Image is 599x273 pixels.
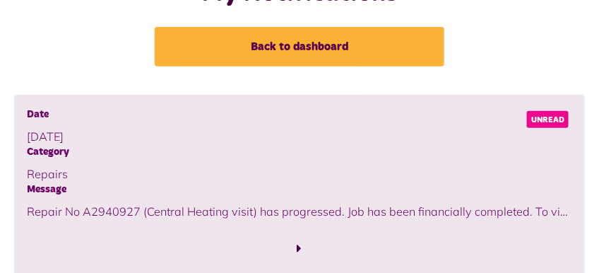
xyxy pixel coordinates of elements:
a: Back to dashboard [155,27,444,66]
span: Category [27,145,572,161]
span: Message [27,182,572,198]
p: Repair No A2940927 (Central Heating visit) has progressed. Job has been financially completed. To... [27,203,572,220]
span: Date [27,108,572,123]
p: [DATE] [27,128,572,145]
span: Unread [527,111,569,128]
p: Repairs [27,165,572,182]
